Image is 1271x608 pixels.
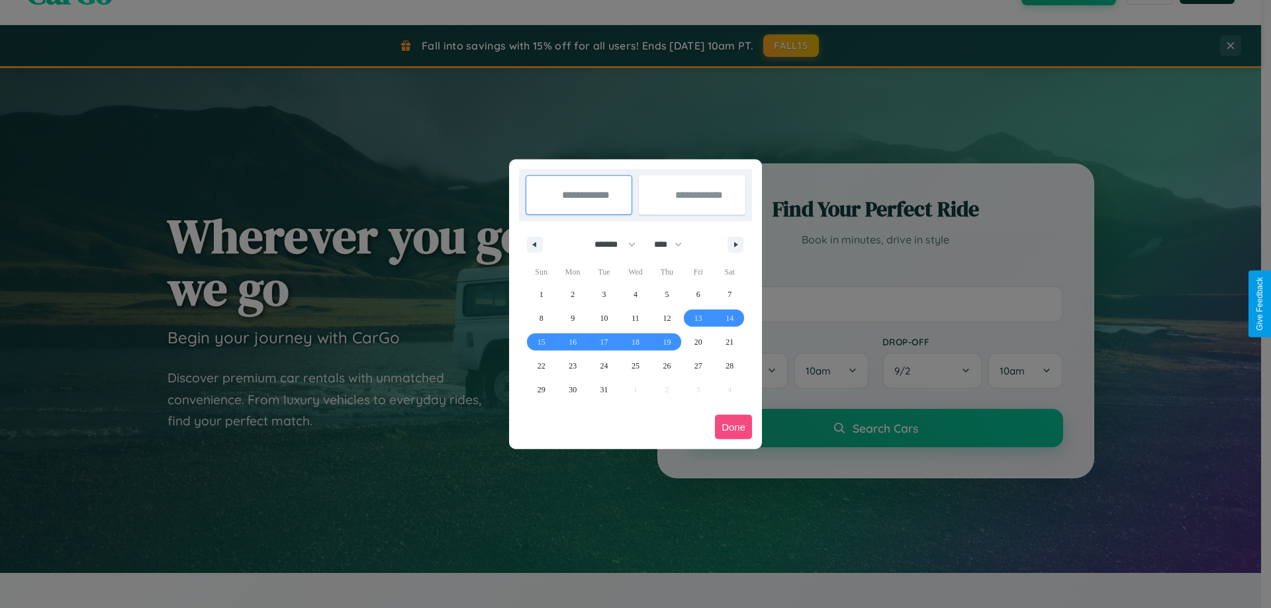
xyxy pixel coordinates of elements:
[663,354,671,378] span: 26
[696,282,700,306] span: 6
[526,282,557,306] button: 1
[557,306,588,330] button: 9
[569,330,577,354] span: 16
[714,261,745,282] span: Sat
[651,354,683,378] button: 26
[600,330,608,354] span: 17
[620,282,651,306] button: 4
[651,282,683,306] button: 5
[557,354,588,378] button: 23
[694,354,702,378] span: 27
[683,306,714,330] button: 13
[651,261,683,282] span: Thu
[683,261,714,282] span: Fri
[714,354,745,378] button: 28
[715,415,752,439] button: Done
[526,330,557,354] button: 15
[540,306,543,330] span: 8
[714,306,745,330] button: 14
[600,354,608,378] span: 24
[694,330,702,354] span: 20
[526,306,557,330] button: 8
[526,261,557,282] span: Sun
[683,282,714,306] button: 6
[557,378,588,402] button: 30
[651,330,683,354] button: 19
[620,306,651,330] button: 11
[538,330,545,354] span: 15
[694,306,702,330] span: 13
[683,354,714,378] button: 27
[588,282,620,306] button: 3
[651,306,683,330] button: 12
[1255,277,1264,331] div: Give Feedback
[588,378,620,402] button: 31
[538,354,545,378] span: 22
[663,306,671,330] span: 12
[602,282,606,306] span: 3
[526,354,557,378] button: 22
[600,378,608,402] span: 31
[663,330,671,354] span: 19
[569,378,577,402] span: 30
[726,330,733,354] span: 21
[600,306,608,330] span: 10
[714,282,745,306] button: 7
[665,282,669,306] span: 5
[634,282,637,306] span: 4
[620,354,651,378] button: 25
[557,282,588,306] button: 2
[538,378,545,402] span: 29
[726,354,733,378] span: 28
[571,282,575,306] span: 2
[620,330,651,354] button: 18
[557,330,588,354] button: 16
[714,330,745,354] button: 21
[588,306,620,330] button: 10
[588,261,620,282] span: Tue
[588,354,620,378] button: 24
[726,306,733,330] span: 14
[632,306,639,330] span: 11
[571,306,575,330] span: 9
[526,378,557,402] button: 29
[620,261,651,282] span: Wed
[683,330,714,354] button: 20
[728,282,731,306] span: 7
[557,261,588,282] span: Mon
[588,330,620,354] button: 17
[632,330,639,354] span: 18
[569,354,577,378] span: 23
[632,354,639,378] span: 25
[540,282,543,306] span: 1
